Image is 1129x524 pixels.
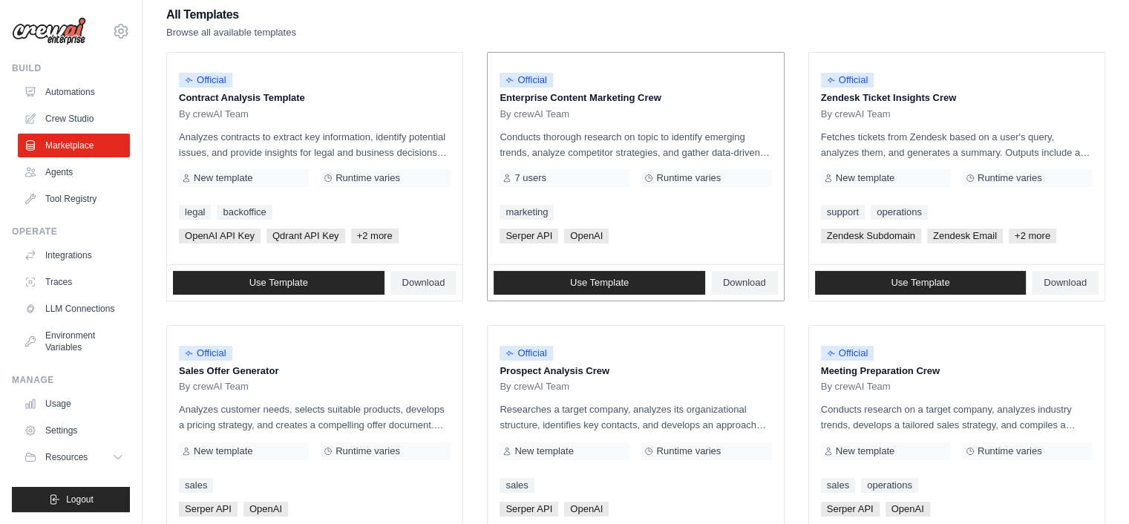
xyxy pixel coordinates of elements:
div: Manage [12,374,130,386]
a: sales [179,478,213,493]
p: Meeting Preparation Crew [821,364,1093,379]
a: operations [861,478,918,493]
span: Zendesk Email [927,229,1003,243]
p: Analyzes contracts to extract key information, identify potential issues, and provide insights fo... [179,129,451,160]
button: Logout [12,487,130,512]
a: Traces [18,270,130,294]
h2: All Templates [166,4,296,25]
span: Download [1044,277,1087,289]
a: legal [179,205,211,220]
span: By crewAI Team [821,108,891,120]
div: Operate [12,226,130,238]
a: Agents [18,160,130,184]
span: Official [500,73,553,88]
p: Contract Analysis Template [179,91,451,105]
p: Enterprise Content Marketing Crew [500,91,771,105]
span: Official [821,73,874,88]
a: Environment Variables [18,324,130,359]
span: Runtime varies [978,172,1042,184]
a: Download [711,271,778,295]
p: Prospect Analysis Crew [500,364,771,379]
span: By crewAI Team [821,381,891,393]
span: Serper API [500,229,558,243]
span: New template [514,445,573,457]
a: Integrations [18,243,130,267]
p: Fetches tickets from Zendesk based on a user's query, analyzes them, and generates a summary. Out... [821,129,1093,160]
a: LLM Connections [18,297,130,321]
p: Conducts research on a target company, analyzes industry trends, develops a tailored sales strate... [821,402,1093,433]
p: Analyzes customer needs, selects suitable products, develops a pricing strategy, and creates a co... [179,402,451,433]
span: Runtime varies [656,445,721,457]
a: Tool Registry [18,187,130,211]
span: By crewAI Team [500,381,569,393]
a: Use Template [173,271,384,295]
span: Serper API [821,502,880,517]
span: Download [723,277,766,289]
span: By crewAI Team [179,108,249,120]
span: Zendesk Subdomain [821,229,921,243]
span: By crewAI Team [179,381,249,393]
span: New template [836,445,894,457]
a: Use Template [815,271,1027,295]
span: By crewAI Team [500,108,569,120]
span: Use Template [249,277,308,289]
button: Resources [18,445,130,469]
a: Automations [18,80,130,104]
a: Marketplace [18,134,130,157]
a: sales [500,478,534,493]
img: Logo [12,17,86,45]
span: Runtime varies [336,445,400,457]
span: Runtime varies [656,172,721,184]
span: Logout [66,494,94,505]
span: Official [821,346,874,361]
span: OpenAI [243,502,288,517]
span: Serper API [500,502,558,517]
span: OpenAI [564,229,609,243]
p: Browse all available templates [166,25,296,40]
span: New template [194,445,252,457]
span: OpenAI [886,502,930,517]
a: Usage [18,392,130,416]
a: backoffice [217,205,272,220]
span: 7 users [514,172,546,184]
a: Crew Studio [18,107,130,131]
p: Researches a target company, analyzes its organizational structure, identifies key contacts, and ... [500,402,771,433]
span: +2 more [351,229,399,243]
span: Official [179,73,232,88]
span: Runtime varies [336,172,400,184]
a: support [821,205,865,220]
p: Sales Offer Generator [179,364,451,379]
span: Resources [45,451,88,463]
a: Download [390,271,457,295]
a: Settings [18,419,130,442]
p: Zendesk Ticket Insights Crew [821,91,1093,105]
span: Use Template [570,277,629,289]
span: Serper API [179,502,238,517]
a: operations [871,205,928,220]
span: Download [402,277,445,289]
span: OpenAI [564,502,609,517]
span: Runtime varies [978,445,1042,457]
span: Official [179,346,232,361]
a: Use Template [494,271,705,295]
span: New template [836,172,894,184]
span: OpenAI API Key [179,229,261,243]
a: sales [821,478,855,493]
a: marketing [500,205,554,220]
span: +2 more [1009,229,1056,243]
span: New template [194,172,252,184]
div: Build [12,62,130,74]
span: Official [500,346,553,361]
a: Download [1032,271,1099,295]
p: Conducts thorough research on topic to identify emerging trends, analyze competitor strategies, a... [500,129,771,160]
span: Qdrant API Key [266,229,345,243]
span: Use Template [891,277,949,289]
